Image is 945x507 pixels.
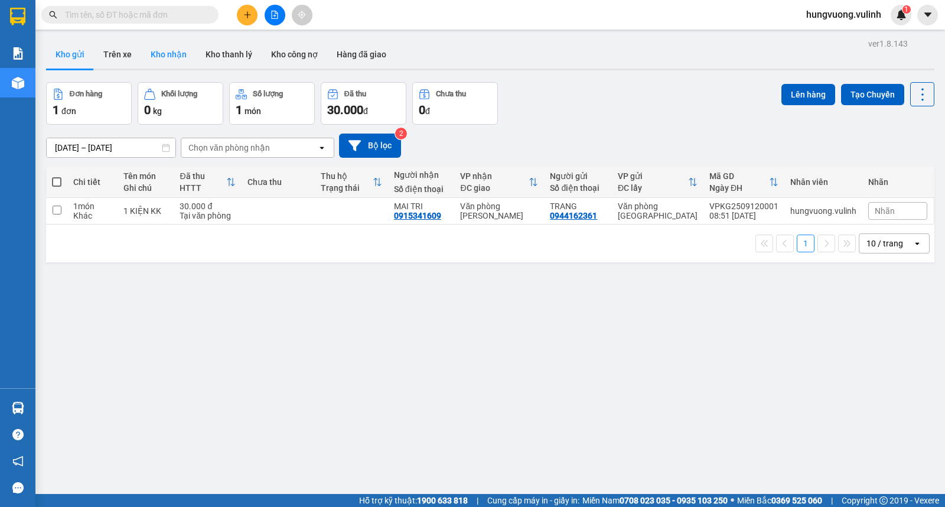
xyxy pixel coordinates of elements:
span: Hỗ trợ kỹ thuật: [359,494,468,507]
div: Thu hộ [321,171,373,181]
span: | [477,494,478,507]
button: Hàng đã giao [327,40,396,69]
span: copyright [879,496,888,505]
button: caret-down [917,5,938,25]
div: 1 món [73,201,112,211]
b: [PERSON_NAME] [68,8,167,22]
img: warehouse-icon [12,402,24,414]
div: 08:51 [DATE] [709,211,778,220]
th: Toggle SortBy [612,167,703,198]
button: Bộ lọc [339,134,401,158]
button: aim [292,5,312,25]
span: question-circle [12,429,24,440]
span: kg [153,106,162,116]
span: aim [298,11,306,19]
button: Kho gửi [46,40,94,69]
input: Tìm tên, số ĐT hoặc mã đơn [65,8,204,21]
span: | [831,494,833,507]
svg: open [913,239,922,248]
span: đ [363,106,368,116]
button: Số lượng1món [229,82,315,125]
div: TRANG [550,201,606,211]
button: Chưa thu0đ [412,82,498,125]
div: MAI TRI [394,201,449,211]
img: logo-vxr [10,8,25,25]
button: Kho công nợ [262,40,327,69]
div: VP nhận [460,171,529,181]
span: Nhãn [875,206,895,216]
span: hungvuong.vulinh [797,7,891,22]
sup: 1 [902,5,911,14]
div: Ngày ĐH [709,183,769,193]
span: plus [243,11,252,19]
button: Đơn hàng1đơn [46,82,132,125]
span: 1 [53,103,59,117]
img: icon-new-feature [896,9,907,20]
div: Đã thu [180,171,226,181]
strong: 0369 525 060 [771,496,822,505]
span: 1 [236,103,242,117]
div: Chọn văn phòng nhận [188,142,270,154]
span: message [12,482,24,493]
button: Khối lượng0kg [138,82,223,125]
div: Đơn hàng [70,90,102,98]
span: 0 [419,103,425,117]
button: Trên xe [94,40,141,69]
button: file-add [265,5,285,25]
img: warehouse-icon [12,77,24,89]
img: solution-icon [12,47,24,60]
div: 1 KIỆN KK [123,206,168,216]
span: đơn [61,106,76,116]
div: VPKG2509120001 [709,201,778,211]
span: 0 [144,103,151,117]
div: hungvuong.vulinh [790,206,856,216]
span: 30.000 [327,103,363,117]
div: 0944162361 [550,211,597,220]
span: đ [425,106,430,116]
span: ⚪️ [731,498,734,503]
button: plus [237,5,258,25]
button: Đã thu30.000đ [321,82,406,125]
div: Người gửi [550,171,606,181]
button: Kho nhận [141,40,196,69]
li: E11, Đường số 8, Khu dân cư Nông [GEOGRAPHIC_DATA], Kv.[GEOGRAPHIC_DATA], [GEOGRAPHIC_DATA] [5,26,225,86]
span: environment [68,28,77,38]
span: notification [12,456,24,467]
button: 1 [797,235,814,252]
div: Người nhận [394,170,449,180]
button: Lên hàng [781,84,835,105]
div: Văn phòng [PERSON_NAME] [460,201,538,220]
strong: 1900 633 818 [417,496,468,505]
div: 0915341609 [394,211,441,220]
button: Kho thanh lý [196,40,262,69]
div: Mã GD [709,171,769,181]
img: logo.jpg [5,5,64,64]
div: 30.000 đ [180,201,236,211]
span: Miền Nam [582,494,728,507]
div: Nhãn [868,177,927,187]
div: Số lượng [253,90,283,98]
span: caret-down [923,9,933,20]
div: Tại văn phòng [180,211,236,220]
div: Văn phòng [GEOGRAPHIC_DATA] [618,201,698,220]
div: HTTT [180,183,226,193]
div: Đã thu [344,90,366,98]
div: Số điện thoại [394,184,449,194]
div: Khối lượng [161,90,197,98]
span: phone [5,87,15,97]
svg: open [317,143,327,152]
div: Tên món [123,171,168,181]
div: Nhân viên [790,177,856,187]
div: Ghi chú [123,183,168,193]
div: Chưa thu [436,90,466,98]
div: ĐC lấy [618,183,688,193]
span: món [245,106,261,116]
span: search [49,11,57,19]
th: Toggle SortBy [703,167,784,198]
div: Số điện thoại [550,183,606,193]
th: Toggle SortBy [454,167,544,198]
li: 1900 8181 [5,85,225,100]
sup: 2 [395,128,407,139]
div: Chưa thu [247,177,309,187]
div: Trạng thái [321,183,373,193]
